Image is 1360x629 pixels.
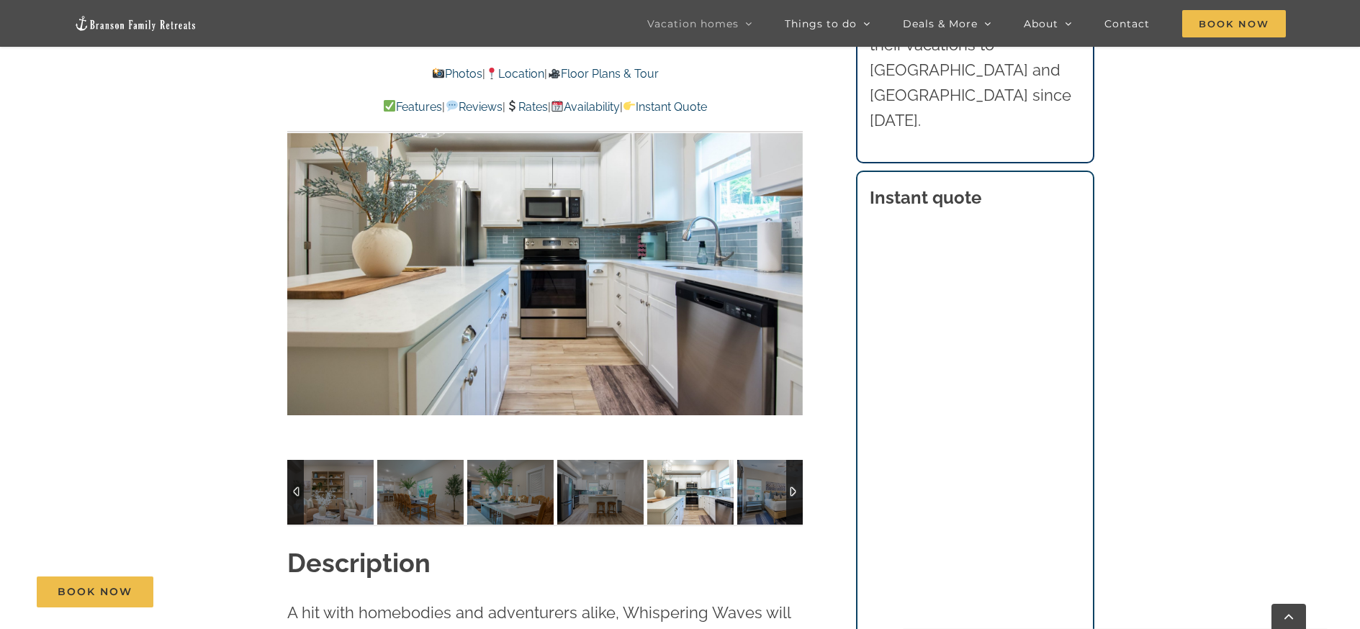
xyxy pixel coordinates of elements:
[785,19,857,29] span: Things to do
[623,100,707,114] a: Instant Quote
[446,100,458,112] img: 💬
[1182,10,1286,37] span: Book Now
[557,460,644,525] img: 06-Whispering-Waves-lakefront-vacation-home-rental-on-Lake-Taneycomo-1029-scaled.jpg-nggid03970-n...
[506,100,518,112] img: 💲
[551,100,563,112] img: 📆
[287,548,431,578] strong: Description
[1104,19,1150,29] span: Contact
[549,68,560,79] img: 🎥
[287,98,803,117] p: | | | |
[1024,19,1058,29] span: About
[432,67,482,81] a: Photos
[58,586,132,598] span: Book Now
[74,15,197,32] img: Branson Family Retreats Logo
[485,67,544,81] a: Location
[467,460,554,525] img: 05-Whispering-Waves-lakefront-vacation-home-rental-on-Lake-Taneycomo-1028-scaled.jpg-nggid03969-n...
[287,65,803,83] p: | |
[505,100,548,114] a: Rates
[623,100,635,112] img: 👉
[383,100,442,114] a: Features
[737,460,824,525] img: 07-Whispering-Waves-lakefront-vacation-home-rental-on-Lake-Taneycomo-1031-scaled.jpg-nggid03972-n...
[287,460,374,525] img: 04-Whispering-Waves-lakefront-vacation-home-rental-on-Lake-Taneycomo-1019-scaled.jpg-nggid03967-n...
[433,68,444,79] img: 📸
[377,460,464,525] img: 05-Whispering-Waves-lakefront-vacation-home-rental-on-Lake-Taneycomo-1027-scaled.jpg-nggid03968-n...
[647,19,739,29] span: Vacation homes
[445,100,502,114] a: Reviews
[547,67,658,81] a: Floor Plans & Tour
[870,187,981,208] strong: Instant quote
[647,460,734,525] img: 06-Whispering-Waves-lakefront-vacation-home-rental-on-Lake-Taneycomo-1030-scaled.jpg-nggid03971-n...
[384,100,395,112] img: ✅
[903,19,978,29] span: Deals & More
[486,68,497,79] img: 📍
[37,576,153,607] a: Book Now
[551,100,620,114] a: Availability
